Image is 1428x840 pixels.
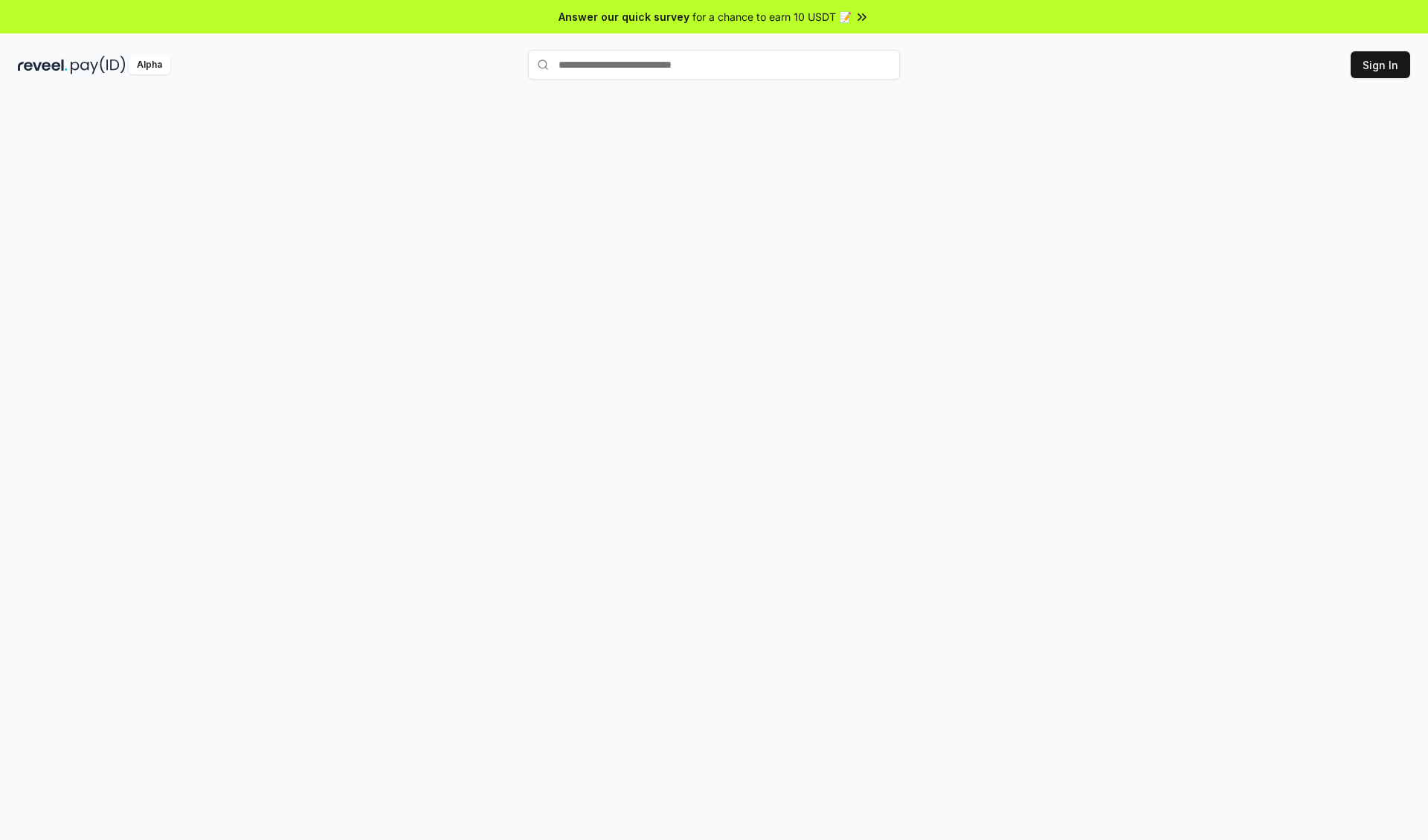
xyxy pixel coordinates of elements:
div: Alpha [129,56,170,74]
img: pay_id [71,56,126,74]
span: Answer our quick survey [559,9,689,25]
span: for a chance to earn 10 USDT 📝 [692,9,852,25]
img: reveel_dark [18,56,68,74]
button: Sign In [1351,51,1410,78]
